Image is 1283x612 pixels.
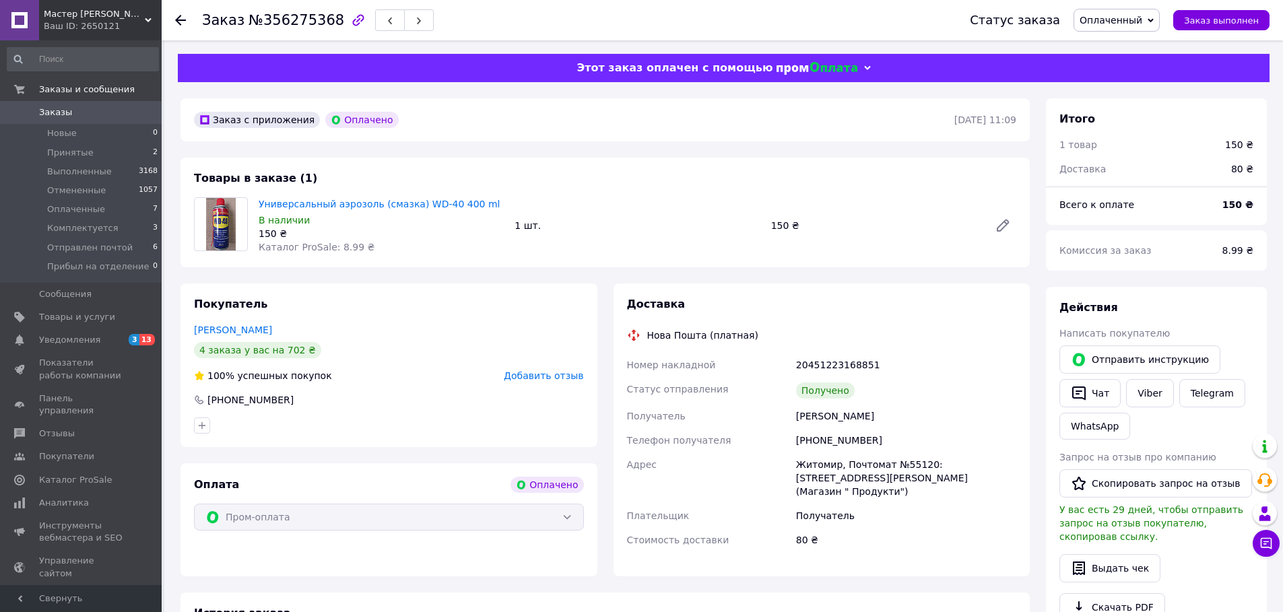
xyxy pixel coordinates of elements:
[7,47,159,71] input: Поиск
[47,261,150,273] span: Прибыл на отделение
[1059,199,1134,210] span: Всего к оплате
[153,147,158,159] span: 2
[47,242,133,254] span: Отправлен почтой
[259,199,500,209] a: Универсальный аэрозоль (смазка) WD-40 400 ml
[1059,413,1130,440] a: WhatsApp
[509,216,765,235] div: 1 шт.
[627,411,686,421] span: Получатель
[1184,15,1259,26] span: Заказ выполнен
[1222,245,1253,256] span: 8.99 ₴
[39,106,72,118] span: Заказы
[259,215,310,226] span: В наличии
[259,227,504,240] div: 150 ₴
[39,497,89,509] span: Аналитика
[1059,245,1152,256] span: Комиссия за заказ
[175,13,186,27] div: Вернуться назад
[1225,138,1253,151] div: 150 ₴
[39,393,125,417] span: Панель управления
[627,535,729,545] span: Стоимость доставки
[1173,10,1270,30] button: Заказ выполнен
[627,298,686,310] span: Доставка
[970,13,1060,27] div: Статус заказа
[194,112,320,128] div: Заказ с приложения
[1059,328,1170,339] span: Написать покупателю
[627,435,731,446] span: Телефон получателя
[1253,530,1280,557] button: Чат с покупателем
[1059,469,1252,498] button: Скопировать запрос на отзыв
[47,166,112,178] span: Выполненные
[627,384,729,395] span: Статус отправления
[1179,379,1245,407] a: Telegram
[796,382,855,399] div: Получено
[793,504,1019,528] div: Получатель
[129,334,139,345] span: 3
[47,203,105,215] span: Оплаченные
[194,478,239,491] span: Оплата
[47,184,106,197] span: Отмененные
[194,325,272,335] a: [PERSON_NAME]
[44,8,145,20] span: Мастер Я
[1059,139,1097,150] span: 1 товар
[194,342,321,358] div: 4 заказа у вас на 702 ₴
[954,114,1016,125] time: [DATE] 11:09
[139,166,158,178] span: 3168
[777,62,857,75] img: evopay logo
[47,222,118,234] span: Комплектуется
[793,428,1019,452] div: [PHONE_NUMBER]
[39,83,135,96] span: Заказы и сообщения
[1222,199,1253,210] b: 150 ₴
[153,127,158,139] span: 0
[627,459,657,470] span: Адрес
[206,393,295,407] div: [PHONE_NUMBER]
[153,242,158,254] span: 6
[627,510,690,521] span: Плательщик
[1059,301,1118,314] span: Действия
[1059,112,1095,125] span: Итого
[644,329,762,342] div: Нова Пошта (платная)
[1080,15,1142,26] span: Оплаченный
[207,370,234,381] span: 100%
[511,477,583,493] div: Оплачено
[1059,504,1243,542] span: У вас есть 29 дней, чтобы отправить запрос на отзыв покупателю, скопировав ссылку.
[39,520,125,544] span: Инструменты вебмастера и SEO
[249,12,344,28] span: №356275368
[39,474,112,486] span: Каталог ProSale
[1059,554,1160,582] button: Выдать чек
[39,428,75,440] span: Отзывы
[39,334,100,346] span: Уведомления
[153,261,158,273] span: 0
[1059,379,1121,407] button: Чат
[39,357,125,381] span: Показатели работы компании
[766,216,984,235] div: 150 ₴
[202,12,244,28] span: Заказ
[1059,345,1220,374] button: Отправить инструкцию
[47,147,94,159] span: Принятые
[504,370,583,381] span: Добавить отзыв
[989,212,1016,239] a: Редактировать
[39,311,115,323] span: Товары и услуги
[1059,164,1106,174] span: Доставка
[153,203,158,215] span: 7
[793,404,1019,428] div: [PERSON_NAME]
[206,198,236,250] img: Универсальный аэрозоль (смазка) WD-40 400 ml
[39,288,92,300] span: Сообщения
[259,242,374,252] span: Каталог ProSale: 8.99 ₴
[577,61,772,74] span: Этот заказ оплачен с помощью
[139,334,155,345] span: 13
[47,127,77,139] span: Новые
[793,528,1019,552] div: 80 ₴
[153,222,158,234] span: 3
[139,184,158,197] span: 1057
[1126,379,1173,407] a: Viber
[1059,452,1216,463] span: Запрос на отзыв про компанию
[39,450,94,463] span: Покупатели
[194,172,317,184] span: Товары в заказе (1)
[44,20,162,32] div: Ваш ID: 2650121
[194,369,332,382] div: успешных покупок
[194,298,267,310] span: Покупатель
[325,112,398,128] div: Оплачено
[793,353,1019,377] div: 20451223168851
[793,452,1019,504] div: Житомир, Почтомат №55120: [STREET_ADDRESS][PERSON_NAME] (Магазин " Продукти")
[627,360,716,370] span: Номер накладной
[39,555,125,579] span: Управление сайтом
